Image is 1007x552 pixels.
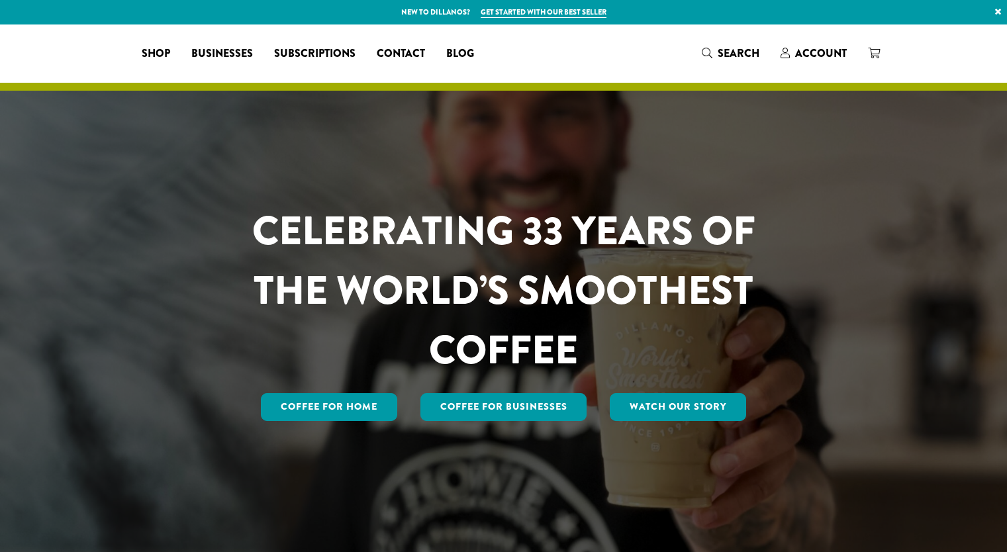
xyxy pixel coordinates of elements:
span: Blog [446,46,474,62]
span: Businesses [191,46,253,62]
a: Shop [131,43,181,64]
span: Shop [142,46,170,62]
span: Contact [377,46,425,62]
a: Coffee For Businesses [420,393,587,421]
a: Watch Our Story [610,393,746,421]
a: Coffee for Home [261,393,397,421]
span: Account [795,46,847,61]
a: Search [691,42,770,64]
a: Get started with our best seller [481,7,606,18]
span: Search [718,46,759,61]
span: Subscriptions [274,46,356,62]
h1: CELEBRATING 33 YEARS OF THE WORLD’S SMOOTHEST COFFEE [213,201,794,380]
